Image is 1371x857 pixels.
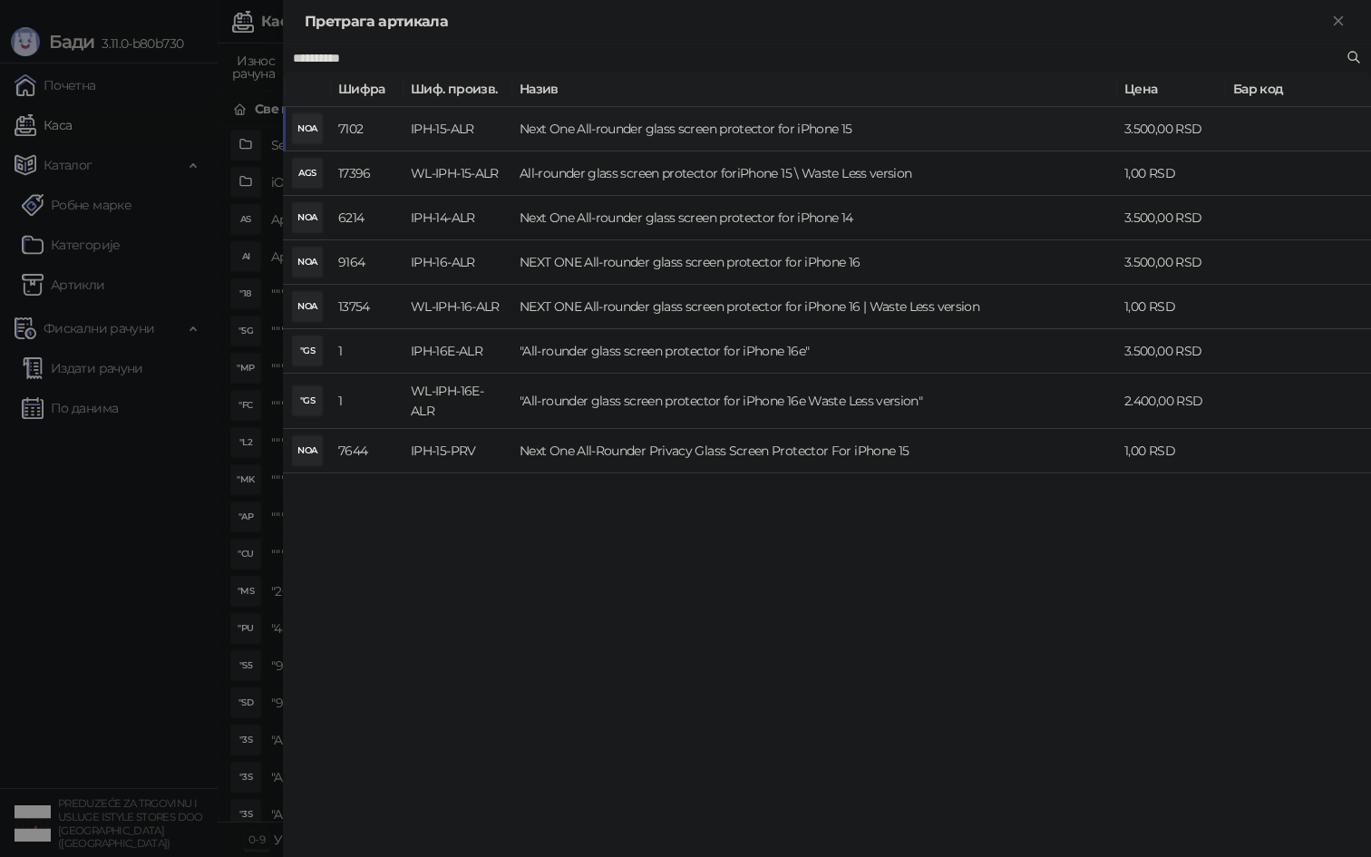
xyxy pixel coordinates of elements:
td: 1,00 RSD [1117,285,1226,329]
th: Шифра [331,72,404,107]
td: 3.500,00 RSD [1117,196,1226,240]
div: NOA [293,292,322,321]
div: NOA [293,248,322,277]
td: 9164 [331,240,404,285]
td: IPH-15-PRV [404,429,512,473]
td: 1,00 RSD [1117,429,1226,473]
td: 3.500,00 RSD [1117,107,1226,151]
td: WL-IPH-16E-ALR [404,374,512,429]
th: Бар код [1226,72,1371,107]
td: 1 [331,329,404,374]
td: WL-IPH-16-ALR [404,285,512,329]
td: 6214 [331,196,404,240]
td: "All-rounder glass screen protector for iPhone 16e" [512,329,1117,374]
td: Next One All-Rounder Privacy Glass Screen Protector For iPhone 15 [512,429,1117,473]
td: 3.500,00 RSD [1117,240,1226,285]
td: NEXT ONE All-rounder glass screen protector for iPhone 16 [512,240,1117,285]
th: Шиф. произв. [404,72,512,107]
td: Next One All-rounder glass screen protector for iPhone 14 [512,196,1117,240]
div: NOA [293,436,322,465]
td: 1 [331,374,404,429]
th: Назив [512,72,1117,107]
td: WL-IPH-15-ALR [404,151,512,196]
button: Close [1327,11,1349,33]
div: "GS [293,386,322,415]
td: 3.500,00 RSD [1117,329,1226,374]
td: IPH-15-ALR [404,107,512,151]
td: 2.400,00 RSD [1117,374,1226,429]
div: NOA [293,114,322,143]
td: 7102 [331,107,404,151]
td: 7644 [331,429,404,473]
th: Цена [1117,72,1226,107]
td: "All-rounder glass screen protector for iPhone 16e Waste Less version" [512,374,1117,429]
td: Next One All-rounder glass screen protector for iPhone 15 [512,107,1117,151]
div: "GS [293,336,322,365]
td: IPH-14-ALR [404,196,512,240]
div: AGS [293,159,322,188]
div: Претрага артикала [305,11,1327,33]
td: IPH-16E-ALR [404,329,512,374]
td: 17396 [331,151,404,196]
td: 1,00 RSD [1117,151,1226,196]
td: 13754 [331,285,404,329]
div: NOA [293,203,322,232]
td: IPH-16-ALR [404,240,512,285]
td: NEXT ONE All-rounder glass screen protector for iPhone 16 | Waste Less version [512,285,1117,329]
td: All-rounder glass screen protector foriPhone 15 \ Waste Less version [512,151,1117,196]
